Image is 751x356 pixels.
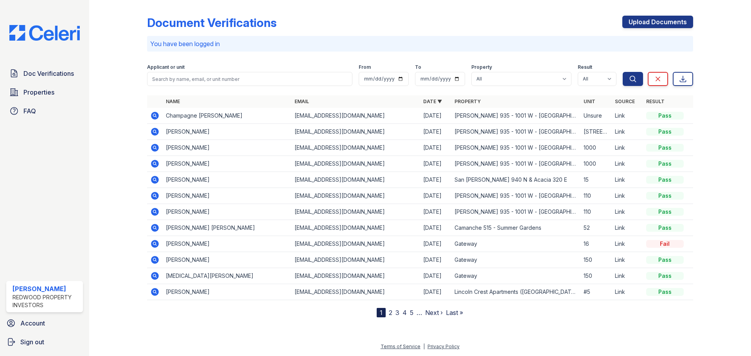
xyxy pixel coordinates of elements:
div: Pass [646,128,684,136]
td: [PERSON_NAME] 935 - 1001 W - [GEOGRAPHIC_DATA] Apartments [451,188,580,204]
td: [EMAIL_ADDRESS][DOMAIN_NAME] [291,236,420,252]
td: Link [612,204,643,220]
a: 2 [389,309,392,317]
div: Fail [646,240,684,248]
td: [DATE] [420,140,451,156]
td: Link [612,268,643,284]
input: Search by name, email, or unit number [147,72,352,86]
div: [PERSON_NAME] [13,284,80,293]
td: [DATE] [420,284,451,300]
a: Account [3,315,86,331]
td: Champagne [PERSON_NAME] [163,108,291,124]
span: Account [20,318,45,328]
a: Unit [584,98,595,104]
td: [EMAIL_ADDRESS][DOMAIN_NAME] [291,172,420,188]
a: Terms of Service [381,343,420,349]
div: Document Verifications [147,16,277,30]
td: Link [612,140,643,156]
a: Property [455,98,481,104]
td: [DATE] [420,252,451,268]
label: Applicant or unit [147,64,185,70]
a: Privacy Policy [428,343,460,349]
td: Link [612,188,643,204]
td: [EMAIL_ADDRESS][DOMAIN_NAME] [291,220,420,236]
td: Link [612,252,643,268]
td: [DATE] [420,188,451,204]
td: [DATE] [420,204,451,220]
a: Doc Verifications [6,66,83,81]
div: Pass [646,192,684,200]
span: Sign out [20,337,44,347]
td: Link [612,156,643,172]
td: [PERSON_NAME] [163,284,291,300]
td: [EMAIL_ADDRESS][DOMAIN_NAME] [291,124,420,140]
img: CE_Logo_Blue-a8612792a0a2168367f1c8372b55b34899dd931a85d93a1a3d3e32e68fde9ad4.png [3,25,86,41]
td: [DATE] [420,172,451,188]
td: [PERSON_NAME] [PERSON_NAME] [163,220,291,236]
a: Name [166,98,180,104]
td: Gateway [451,268,580,284]
a: Result [646,98,665,104]
td: Lincoln Crest Apartments ([GEOGRAPHIC_DATA]) [451,284,580,300]
div: Pass [646,256,684,264]
td: [PERSON_NAME] [163,124,291,140]
td: [EMAIL_ADDRESS][DOMAIN_NAME] [291,284,420,300]
div: Pass [646,224,684,232]
td: [EMAIL_ADDRESS][DOMAIN_NAME] [291,156,420,172]
a: Properties [6,84,83,100]
td: Link [612,108,643,124]
td: [DATE] [420,156,451,172]
td: 1000 [580,140,612,156]
a: Last » [446,309,463,317]
td: [EMAIL_ADDRESS][DOMAIN_NAME] [291,252,420,268]
td: [MEDICAL_DATA][PERSON_NAME] [163,268,291,284]
td: Link [612,284,643,300]
div: Pass [646,272,684,280]
span: … [417,308,422,317]
td: [PERSON_NAME] 935 - 1001 W - [GEOGRAPHIC_DATA] Apartments [451,204,580,220]
a: Upload Documents [622,16,693,28]
td: San [PERSON_NAME] 940 N & Acacia 320 E [451,172,580,188]
td: [PERSON_NAME] 935 - 1001 W - [GEOGRAPHIC_DATA] Apartments [451,108,580,124]
div: Pass [646,208,684,216]
td: [PERSON_NAME] 935 - 1001 W - [GEOGRAPHIC_DATA] Apartments [451,124,580,140]
button: Sign out [3,334,86,350]
td: 1000 [580,156,612,172]
td: [PERSON_NAME] [163,236,291,252]
label: To [415,64,421,70]
td: Link [612,124,643,140]
p: You have been logged in [150,39,690,48]
td: [EMAIL_ADDRESS][DOMAIN_NAME] [291,140,420,156]
div: Pass [646,144,684,152]
td: Link [612,236,643,252]
td: 110 [580,188,612,204]
a: 3 [395,309,399,317]
td: 110 [580,204,612,220]
a: Date ▼ [423,98,442,104]
td: Camanche 515 - Summer Gardens [451,220,580,236]
a: Email [295,98,309,104]
label: From [359,64,371,70]
div: 1 [377,308,386,317]
a: 5 [410,309,413,317]
label: Property [471,64,492,70]
td: [EMAIL_ADDRESS][DOMAIN_NAME] [291,108,420,124]
td: [PERSON_NAME] [163,188,291,204]
td: [DATE] [420,124,451,140]
td: [EMAIL_ADDRESS][DOMAIN_NAME] [291,188,420,204]
td: 150 [580,252,612,268]
td: [PERSON_NAME] [163,204,291,220]
td: Link [612,172,643,188]
a: Source [615,98,635,104]
td: [PERSON_NAME] 935 - 1001 W - [GEOGRAPHIC_DATA] Apartments [451,140,580,156]
td: [DATE] [420,236,451,252]
td: [PERSON_NAME] [163,156,291,172]
td: [EMAIL_ADDRESS][DOMAIN_NAME] [291,268,420,284]
span: Doc Verifications [23,69,74,78]
td: [PERSON_NAME] [163,252,291,268]
a: 4 [402,309,407,317]
td: [PERSON_NAME] [163,140,291,156]
td: 52 [580,220,612,236]
td: [PERSON_NAME] [163,172,291,188]
span: FAQ [23,106,36,116]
